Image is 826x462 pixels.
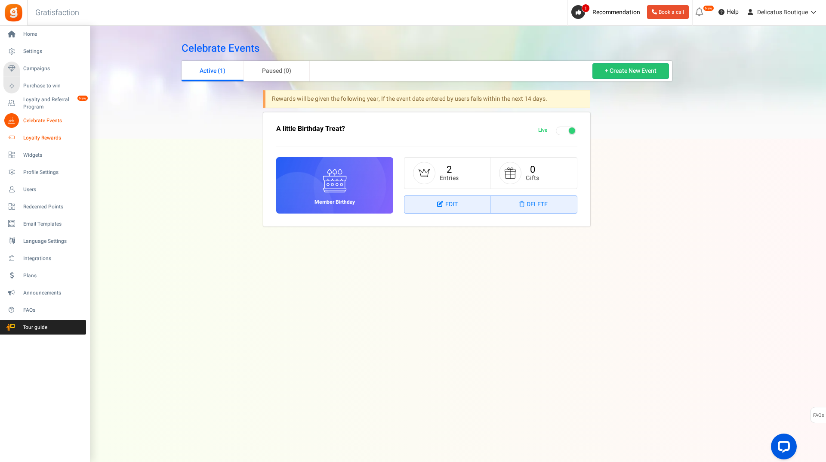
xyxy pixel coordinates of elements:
[3,130,86,145] a: Loyalty Rewards
[3,44,86,59] a: Settings
[23,307,83,314] span: FAQs
[592,8,640,17] span: Recommendation
[3,62,86,76] a: Campaigns
[23,65,83,72] span: Campaigns
[23,152,83,159] span: Widgets
[3,268,86,283] a: Plans
[3,251,86,266] a: Integrations
[23,289,83,297] span: Announcements
[26,4,89,22] h3: Gratisfaction
[244,61,310,81] a: Paused (0)
[3,199,86,214] a: Redeemed Points
[23,96,86,111] span: Loyalty and Referral Program
[23,31,83,38] span: Home
[4,324,64,331] span: Tour guide
[23,272,83,279] span: Plans
[3,165,86,180] a: Profile Settings
[647,5,689,19] a: Book a call
[530,163,535,177] a: 0
[592,63,669,79] a: + Create New Event
[263,90,590,108] div: Rewards will be given the following year, If the event date entered by users falls within the nex...
[3,148,86,162] a: Widgets
[582,4,590,12] span: 1
[23,255,83,262] span: Integrations
[23,186,83,193] span: Users
[23,238,83,245] span: Language Settings
[3,234,86,248] a: Language Settings
[757,8,808,17] span: Delicatus Boutique
[3,113,86,128] a: Celebrate Events
[571,5,644,19] a: 1 Recommendation
[23,82,83,90] span: Purchase to win
[77,95,88,101] em: New
[23,48,83,55] span: Settings
[308,199,361,205] h6: Member Birthday
[276,125,517,133] h3: A little Birthday Treat?
[182,43,672,54] h2: Celebrate Events
[724,8,739,16] span: Help
[715,5,742,19] a: Help
[3,182,86,197] a: Users
[23,117,83,124] span: Celebrate Events
[813,407,824,424] span: FAQs
[23,220,83,228] span: Email Templates
[538,127,547,134] span: Live
[23,134,83,142] span: Loyalty Rewards
[447,163,452,177] a: 2
[703,5,714,11] em: New
[4,3,23,22] img: Gratisfaction
[3,27,86,42] a: Home
[182,61,244,81] a: Active (1)
[3,285,86,300] a: Announcements
[440,175,459,181] small: Entries
[404,196,490,213] a: Edit
[23,203,83,211] span: Redeemed Points
[3,217,86,231] a: Email Templates
[490,196,576,213] a: Delete
[526,175,539,181] small: Gifts
[3,79,86,93] a: Purchase to win
[23,169,83,176] span: Profile Settings
[3,96,86,111] a: Loyalty and Referral Program New
[3,303,86,317] a: FAQs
